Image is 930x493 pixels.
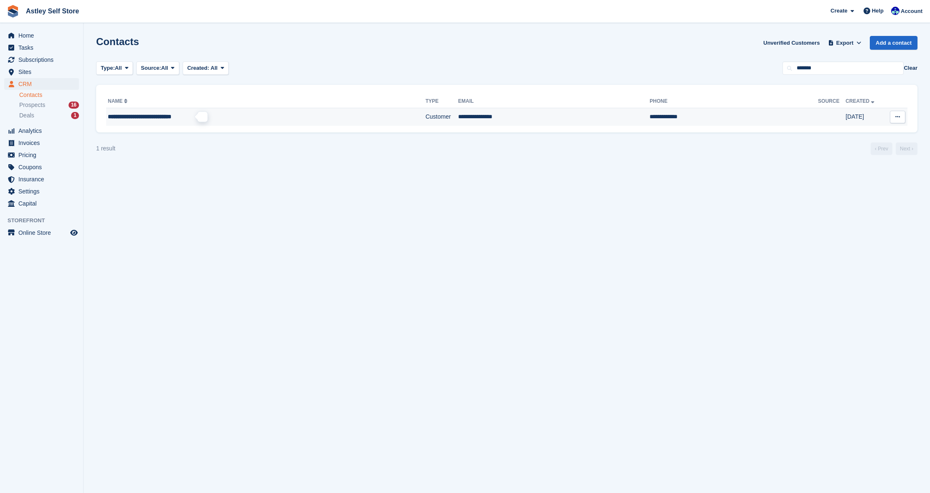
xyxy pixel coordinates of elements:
span: Help [872,7,884,15]
span: Insurance [18,173,69,185]
span: CRM [18,78,69,90]
a: Astley Self Store [23,4,82,18]
span: Pricing [18,149,69,161]
span: Prospects [19,101,45,109]
a: Preview store [69,228,79,238]
span: Online Store [18,227,69,239]
button: Clear [904,64,917,72]
span: Source: [141,64,161,72]
button: Export [826,36,863,50]
div: 1 result [96,144,115,153]
span: Settings [18,186,69,197]
a: menu [4,173,79,185]
button: Type: All [96,61,133,75]
a: menu [4,78,79,90]
span: Created: [187,65,209,71]
span: Home [18,30,69,41]
a: menu [4,42,79,53]
button: Source: All [136,61,179,75]
a: menu [4,227,79,239]
span: Subscriptions [18,54,69,66]
a: Prospects 16 [19,101,79,109]
span: All [115,64,122,72]
span: Export [836,39,854,47]
span: Type: [101,64,115,72]
span: Deals [19,112,34,119]
td: [DATE] [846,108,885,126]
a: menu [4,30,79,41]
h1: Contacts [96,36,139,47]
a: menu [4,137,79,149]
th: Source [818,95,846,108]
span: Storefront [8,216,83,225]
span: Invoices [18,137,69,149]
button: Created: All [183,61,229,75]
td: Customer [426,108,458,126]
a: Contacts [19,91,79,99]
span: Capital [18,198,69,209]
a: Previous [871,142,892,155]
a: menu [4,186,79,197]
a: menu [4,66,79,78]
a: Name [108,98,129,104]
a: Next [896,142,917,155]
a: menu [4,161,79,173]
a: Unverified Customers [760,36,823,50]
span: Analytics [18,125,69,137]
span: All [211,65,218,71]
a: menu [4,54,79,66]
img: stora-icon-8386f47178a22dfd0bd8f6a31ec36ba5ce8667c1dd55bd0f319d3a0aa187defe.svg [7,5,19,18]
span: Create [831,7,847,15]
div: 1 [71,112,79,119]
a: menu [4,198,79,209]
th: Phone [650,95,818,108]
th: Email [458,95,650,108]
a: Created [846,98,876,104]
span: Account [901,7,922,15]
span: Tasks [18,42,69,53]
th: Type [426,95,458,108]
div: 16 [69,102,79,109]
a: menu [4,149,79,161]
a: Deals 1 [19,111,79,120]
nav: Page [869,142,919,155]
span: Coupons [18,161,69,173]
a: Add a contact [870,36,917,50]
img: Gemma Parkinson [891,7,899,15]
a: menu [4,125,79,137]
span: All [161,64,168,72]
span: Sites [18,66,69,78]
